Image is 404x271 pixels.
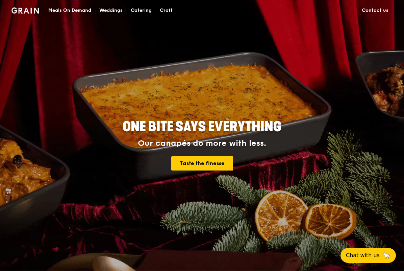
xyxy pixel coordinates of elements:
[48,0,91,21] div: Meals On Demand
[127,0,156,21] a: Catering
[358,0,393,21] a: Contact us
[99,0,123,21] div: Weddings
[160,0,173,21] div: Craft
[156,0,177,21] a: Craft
[95,0,127,21] a: Weddings
[382,251,390,259] span: 🦙
[346,251,380,259] span: Chat with us
[171,156,233,171] a: Taste the finesse
[123,119,281,135] span: ONE BITE SAYS EVERYTHING
[131,0,152,21] div: Catering
[11,7,39,14] img: Grain
[80,139,324,148] div: Our canapés do more with less.
[340,248,396,263] button: Chat with us🦙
